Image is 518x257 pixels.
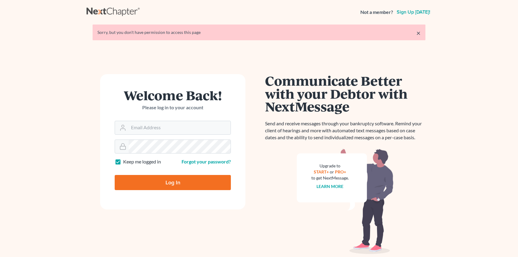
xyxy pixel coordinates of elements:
[335,169,346,174] a: PRO+
[317,184,344,189] a: Learn more
[314,169,329,174] a: START+
[97,29,421,35] div: Sorry, but you don't have permission to access this page
[311,163,349,169] div: Upgrade to
[265,120,425,141] p: Send and receive messages through your bankruptcy software. Remind your client of hearings and mo...
[115,89,231,102] h1: Welcome Back!
[182,159,231,164] a: Forgot your password?
[115,175,231,190] input: Log In
[129,121,231,134] input: Email Address
[416,29,421,37] a: ×
[330,169,334,174] span: or
[395,10,431,15] a: Sign up [DATE]!
[360,9,393,16] strong: Not a member?
[265,74,425,113] h1: Communicate Better with your Debtor with NextMessage
[115,104,231,111] p: Please log in to your account
[297,148,394,254] img: nextmessage_bg-59042aed3d76b12b5cd301f8e5b87938c9018125f34e5fa2b7a6b67550977c72.svg
[123,158,161,165] label: Keep me logged in
[311,175,349,181] div: to get NextMessage.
